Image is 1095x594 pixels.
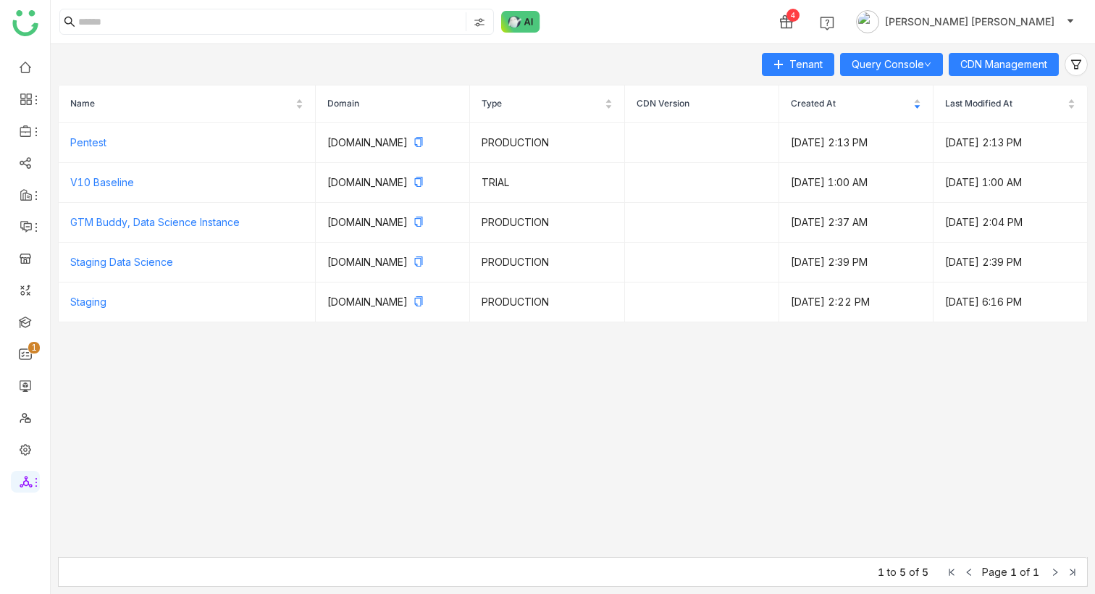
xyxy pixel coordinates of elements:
[779,123,934,163] td: [DATE] 2:13 PM
[70,136,106,148] a: Pentest
[909,566,919,578] span: of
[31,340,37,355] p: 1
[327,175,458,191] p: [DOMAIN_NAME]
[934,243,1088,283] td: [DATE] 2:39 PM
[934,203,1088,243] td: [DATE] 2:04 PM
[779,163,934,203] td: [DATE] 1:00 AM
[12,10,38,36] img: logo
[474,17,485,28] img: search-type.svg
[840,53,943,76] button: Query Console
[878,566,884,578] span: 1
[470,283,624,322] td: PRODUCTION
[70,216,240,228] a: GTM Buddy, Data Science Instance
[316,85,470,123] th: Domain
[28,342,40,354] nz-badge-sup: 1
[885,14,1054,30] span: [PERSON_NAME] [PERSON_NAME]
[786,9,800,22] div: 4
[934,283,1088,322] td: [DATE] 6:16 PM
[470,243,624,283] td: PRODUCTION
[887,566,897,578] span: to
[327,294,458,310] p: [DOMAIN_NAME]
[1033,566,1039,578] span: 1
[899,566,906,578] span: 5
[852,58,931,70] a: Query Console
[327,135,458,151] p: [DOMAIN_NAME]
[856,10,879,33] img: avatar
[625,85,779,123] th: CDN Version
[501,11,540,33] img: ask-buddy-normal.svg
[470,123,624,163] td: PRODUCTION
[762,53,834,76] button: Tenant
[327,254,458,270] p: [DOMAIN_NAME]
[922,566,928,578] span: 5
[470,203,624,243] td: PRODUCTION
[960,57,1047,72] span: CDN Management
[853,10,1078,33] button: [PERSON_NAME] [PERSON_NAME]
[982,566,1007,578] span: Page
[779,243,934,283] td: [DATE] 2:39 PM
[70,176,134,188] a: V10 Baseline
[820,16,834,30] img: help.svg
[327,214,458,230] p: [DOMAIN_NAME]
[779,283,934,322] td: [DATE] 2:22 PM
[779,203,934,243] td: [DATE] 2:37 AM
[949,53,1059,76] button: CDN Management
[789,57,823,72] span: Tenant
[470,163,624,203] td: TRIAL
[934,163,1088,203] td: [DATE] 1:00 AM
[1020,566,1030,578] span: of
[1010,566,1017,578] span: 1
[70,296,106,308] a: Staging
[934,123,1088,163] td: [DATE] 2:13 PM
[70,256,173,268] a: Staging Data Science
